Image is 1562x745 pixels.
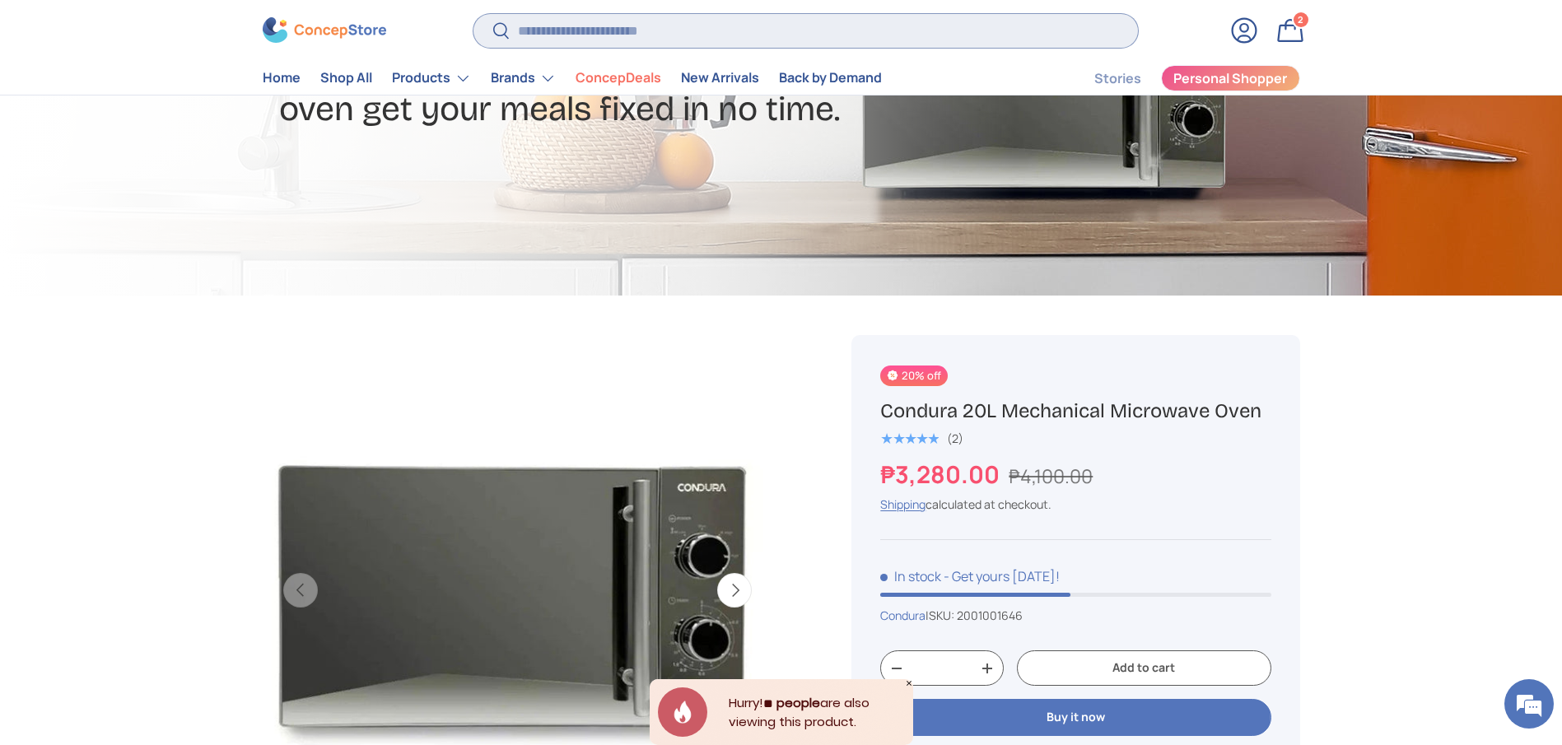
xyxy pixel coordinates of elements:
[576,63,661,95] a: ConcepDeals
[1161,65,1300,91] a: Personal Shopper
[905,679,913,687] div: Close
[926,608,1023,623] span: |
[1017,650,1271,686] button: Add to cart
[8,449,314,507] textarea: Type your message and hit 'Enter'
[263,62,882,95] nav: Primary
[880,496,926,512] a: Shipping
[880,496,1271,513] div: calculated at checkout.
[263,18,386,44] img: ConcepStore
[880,431,939,447] span: ★★★★★
[947,432,963,445] div: (2)
[1298,14,1303,26] span: 2
[382,62,481,95] summary: Products
[957,608,1023,623] span: 2001001646
[880,398,1271,424] h1: Condura 20L Mechanical Microwave Oven
[1173,72,1287,86] span: Personal Shopper
[929,608,954,623] span: SKU:
[1009,463,1093,489] s: ₱4,100.00
[880,608,926,623] a: Condura
[86,92,277,114] div: Chat with us now
[880,366,947,386] span: 20% off
[880,699,1271,736] button: Buy it now
[96,207,227,374] span: We're online!
[481,62,566,95] summary: Brands
[270,8,310,48] div: Minimize live chat window
[779,63,882,95] a: Back by Demand
[320,63,372,95] a: Shop All
[1094,63,1141,95] a: Stories
[880,431,939,446] div: 5.0 out of 5.0 stars
[1055,62,1300,95] nav: Secondary
[263,63,301,95] a: Home
[880,567,941,585] span: In stock
[880,458,1004,491] strong: ₱3,280.00
[681,63,759,95] a: New Arrivals
[880,428,963,446] a: 5.0 out of 5.0 stars (2)
[944,567,1060,585] p: - Get yours [DATE]!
